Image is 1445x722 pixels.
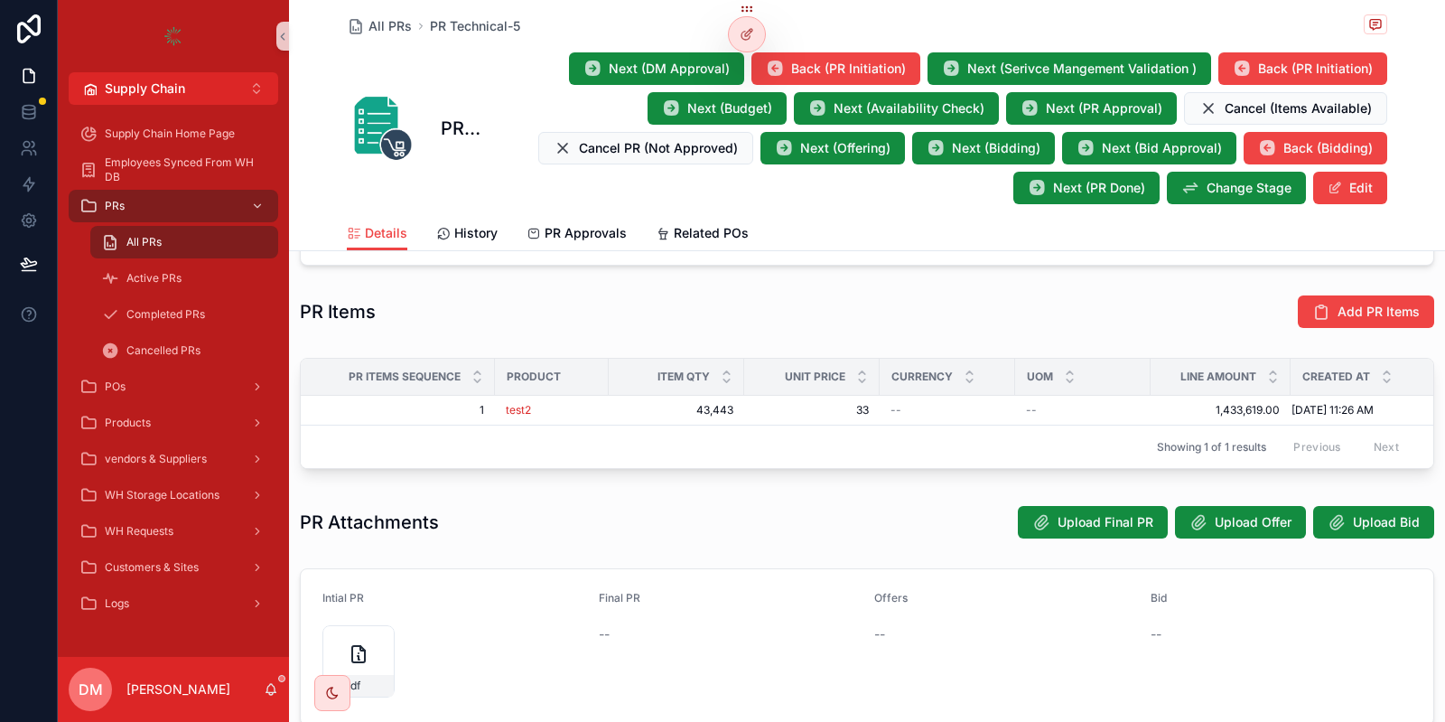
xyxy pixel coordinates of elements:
span: Logs [105,596,129,611]
a: Supply Chain Home Page [69,117,278,150]
span: Upload Offer [1215,513,1291,531]
button: Back (PR Initiation) [1218,52,1387,85]
button: Next (Budget) [648,92,787,125]
span: Next (Offering) [800,139,890,157]
a: Details [347,217,407,251]
button: Back (Bidding) [1244,132,1387,164]
button: Next (Bid Approval) [1062,132,1236,164]
a: History [436,217,498,253]
button: Add PR Items [1298,295,1434,328]
span: Next (Serivce Mangement Validation ) [967,60,1197,78]
span: Related POs [674,224,749,242]
span: Cancel (Items Available) [1225,99,1372,117]
span: Products [105,416,151,430]
button: Change Stage [1167,172,1306,204]
span: .pdf [341,679,360,693]
span: Offers [874,591,908,605]
span: WH Requests [105,524,173,539]
button: Cancel PR (Not Approved) [538,132,753,164]
span: -- [599,625,610,643]
span: Add PR Items [1338,303,1420,321]
button: Next (Availability Check) [794,92,999,125]
span: Final PR [599,591,640,605]
button: Cancel (Items Available) [1184,92,1387,125]
button: Next (PR Approval) [1006,92,1177,125]
span: History [454,224,498,242]
span: WH Storage Locations [105,488,219,502]
button: Upload Offer [1175,506,1306,539]
span: Customers & Sites [105,560,199,575]
a: POs [69,370,278,403]
span: 1,433,619.00 [1161,403,1280,417]
h1: PR Items [300,299,376,324]
span: Back (Bidding) [1283,139,1373,157]
span: -- [1026,403,1037,417]
span: Next (Availability Check) [834,99,984,117]
span: Supply Chain [105,80,185,98]
a: Logs [69,587,278,620]
a: Completed PRs [90,298,278,331]
span: Cancelled PRs [126,343,200,358]
a: All PRs [90,226,278,258]
span: Bid [1151,591,1167,605]
span: Active PRs [126,271,182,286]
a: Products [69,407,278,439]
span: All PRs [368,17,412,35]
span: Next (Budget) [687,99,772,117]
p: [PERSON_NAME] [126,680,230,699]
span: Next (Bid Approval) [1102,139,1222,157]
span: Supply Chain Home Page [105,127,235,141]
span: All PRs [126,235,162,249]
a: Cancelled PRs [90,334,278,367]
a: PR Approvals [527,217,627,253]
span: -- [1151,625,1161,643]
span: Completed PRs [126,307,205,322]
span: Back (PR Initiation) [791,60,906,78]
span: 1 [322,403,484,417]
span: vendors & Suppliers [105,452,207,466]
span: POs [105,380,126,394]
button: Next (Bidding) [912,132,1055,164]
span: Line Amount [1180,370,1256,384]
button: Next (Serivce Mangement Validation ) [928,52,1211,85]
button: Select Button [69,72,278,105]
a: PRs [69,190,278,222]
span: [DATE] 11:26 AM [1291,403,1374,417]
span: Next (DM Approval) [609,60,730,78]
span: Created at [1302,370,1370,384]
button: Upload Final PR [1018,506,1168,539]
a: Employees Synced From WH DB [69,154,278,186]
span: Employees Synced From WH DB [105,155,260,184]
span: 33 [755,403,869,417]
span: Next (PR Approval) [1046,99,1162,117]
h1: PR Technical-5 [441,116,482,141]
span: PRs [105,199,125,213]
span: UOM [1027,370,1053,384]
a: test2 [506,403,531,417]
a: Related POs [656,217,749,253]
span: Upload Bid [1353,513,1420,531]
span: Details [365,224,407,242]
span: -- [890,403,901,417]
span: 43,443 [620,403,733,417]
a: WH Requests [69,515,278,548]
a: PR Technical-5 [430,17,520,35]
span: -- [874,625,885,643]
span: Product [507,370,561,384]
span: PR Items Sequence [349,370,461,384]
span: Intial PR [322,591,364,605]
span: Next (Bidding) [952,139,1040,157]
button: Next (PR Done) [1013,172,1160,204]
h1: PR Attachments [300,510,439,535]
span: Upload Final PR [1058,513,1153,531]
span: Back (PR Initiation) [1258,60,1373,78]
span: Showing 1 of 1 results [1157,440,1266,455]
span: DM [79,679,103,700]
img: App logo [159,22,188,51]
a: WH Storage Locations [69,479,278,511]
span: PR Approvals [545,224,627,242]
button: Upload Bid [1313,506,1434,539]
button: Edit [1313,172,1387,204]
